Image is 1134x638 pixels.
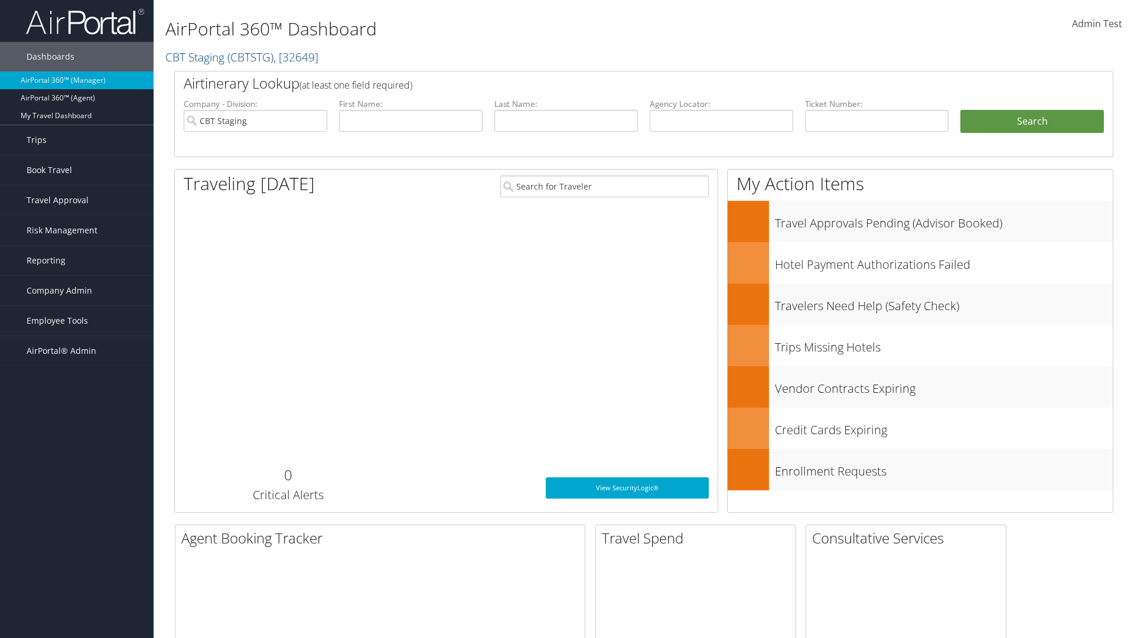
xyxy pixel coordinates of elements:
h3: Travelers Need Help (Safety Check) [775,292,1113,314]
span: Book Travel [27,155,72,185]
label: Ticket Number: [805,98,949,110]
h3: Trips Missing Hotels [775,333,1113,356]
a: Admin Test [1072,6,1122,43]
span: Travel Approval [27,185,89,215]
span: Risk Management [27,216,97,245]
span: Dashboards [27,42,74,71]
span: Reporting [27,246,66,275]
a: CBT Staging [165,49,318,65]
h2: Travel Spend [602,528,796,548]
a: Vendor Contracts Expiring [728,366,1113,408]
h3: Hotel Payment Authorizations Failed [775,250,1113,273]
span: Employee Tools [27,306,88,336]
a: Travelers Need Help (Safety Check) [728,284,1113,325]
h2: Agent Booking Tracker [181,528,585,548]
h1: AirPortal 360™ Dashboard [165,17,803,41]
button: Search [960,110,1104,134]
a: Enrollment Requests [728,449,1113,490]
input: Search for Traveler [500,175,709,197]
span: Admin Test [1072,17,1122,30]
label: First Name: [339,98,483,110]
span: Trips [27,125,47,155]
h1: My Action Items [728,171,1113,196]
img: airportal-logo.png [26,8,144,35]
h3: Enrollment Requests [775,457,1113,480]
a: Travel Approvals Pending (Advisor Booked) [728,201,1113,242]
h2: 0 [184,465,392,485]
h2: Airtinerary Lookup [184,73,1026,93]
h1: Traveling [DATE] [184,171,315,196]
h2: Consultative Services [812,528,1006,548]
span: Company Admin [27,276,92,305]
h3: Travel Approvals Pending (Advisor Booked) [775,209,1113,232]
label: Agency Locator: [650,98,793,110]
span: , [ 32649 ] [273,49,318,65]
span: (at least one field required) [299,79,412,92]
label: Company - Division: [184,98,327,110]
a: Hotel Payment Authorizations Failed [728,242,1113,284]
h3: Critical Alerts [184,487,392,503]
span: ( CBTSTG ) [227,49,273,65]
a: Credit Cards Expiring [728,408,1113,449]
h3: Credit Cards Expiring [775,416,1113,438]
h3: Vendor Contracts Expiring [775,375,1113,397]
a: View SecurityLogic® [546,477,709,499]
label: Last Name: [494,98,638,110]
a: Trips Missing Hotels [728,325,1113,366]
span: AirPortal® Admin [27,336,96,366]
